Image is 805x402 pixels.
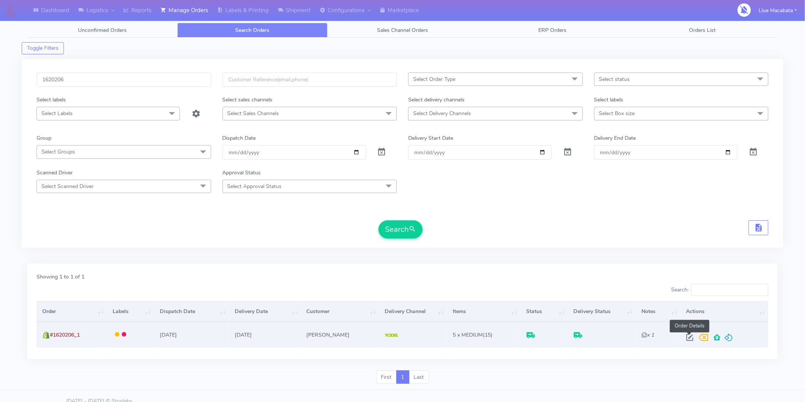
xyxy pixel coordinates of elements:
[599,110,635,117] span: Select Box size
[229,322,301,347] td: [DATE]
[691,284,768,296] input: Search:
[408,96,465,104] label: Select delivery channels
[37,73,211,87] input: Order Id
[223,73,397,87] input: Customer Reference(email,phone)
[41,110,73,117] span: Select Labels
[228,110,279,117] span: Select Sales Channels
[78,27,127,34] span: Unconfirmed Orders
[538,27,566,34] span: ERP Orders
[520,301,568,322] th: Status: activate to sort column ascending
[37,96,66,104] label: Select labels
[42,331,50,339] img: shopify.png
[223,96,273,104] label: Select sales channels
[594,134,636,142] label: Delivery End Date
[753,3,803,18] button: Llue Macabata
[22,42,64,54] button: Toggle Filters
[377,27,428,34] span: Sales Channel Orders
[671,284,768,296] label: Search:
[396,370,409,384] a: 1
[27,23,778,38] ul: Tabs
[568,301,636,322] th: Delivery Status: activate to sort column ascending
[453,331,493,339] span: (15)
[223,134,256,142] label: Dispatch Date
[107,301,154,322] th: Labels: activate to sort column ascending
[594,96,624,104] label: Select labels
[413,110,471,117] span: Select Delivery Channels
[37,134,51,142] label: Group
[447,301,520,322] th: Items: activate to sort column ascending
[599,76,630,83] span: Select status
[301,322,379,347] td: [PERSON_NAME]
[413,76,455,83] span: Select Order Type
[379,220,423,239] button: Search
[41,148,75,155] span: Select Groups
[154,301,229,322] th: Dispatch Date: activate to sort column ascending
[689,27,716,34] span: Orders List
[228,183,282,190] span: Select Approval Status
[37,169,73,177] label: Scanned Driver
[37,301,107,322] th: Order: activate to sort column ascending
[235,27,270,34] span: Search Orders
[453,331,483,339] span: 5 x MEDIUM
[50,331,80,339] span: #1620206_1
[301,301,379,322] th: Customer: activate to sort column ascending
[379,301,447,322] th: Delivery Channel: activate to sort column ascending
[229,301,301,322] th: Delivery Date: activate to sort column ascending
[641,331,654,339] i: x 1
[680,301,768,322] th: Actions: activate to sort column ascending
[154,322,229,347] td: [DATE]
[37,273,84,281] label: Showing 1 to 1 of 1
[223,169,261,177] label: Approval Status
[636,301,680,322] th: Notes: activate to sort column ascending
[385,334,398,337] img: Yodel
[408,134,453,142] label: Delivery Start Date
[41,183,94,190] span: Select Scanned Driver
